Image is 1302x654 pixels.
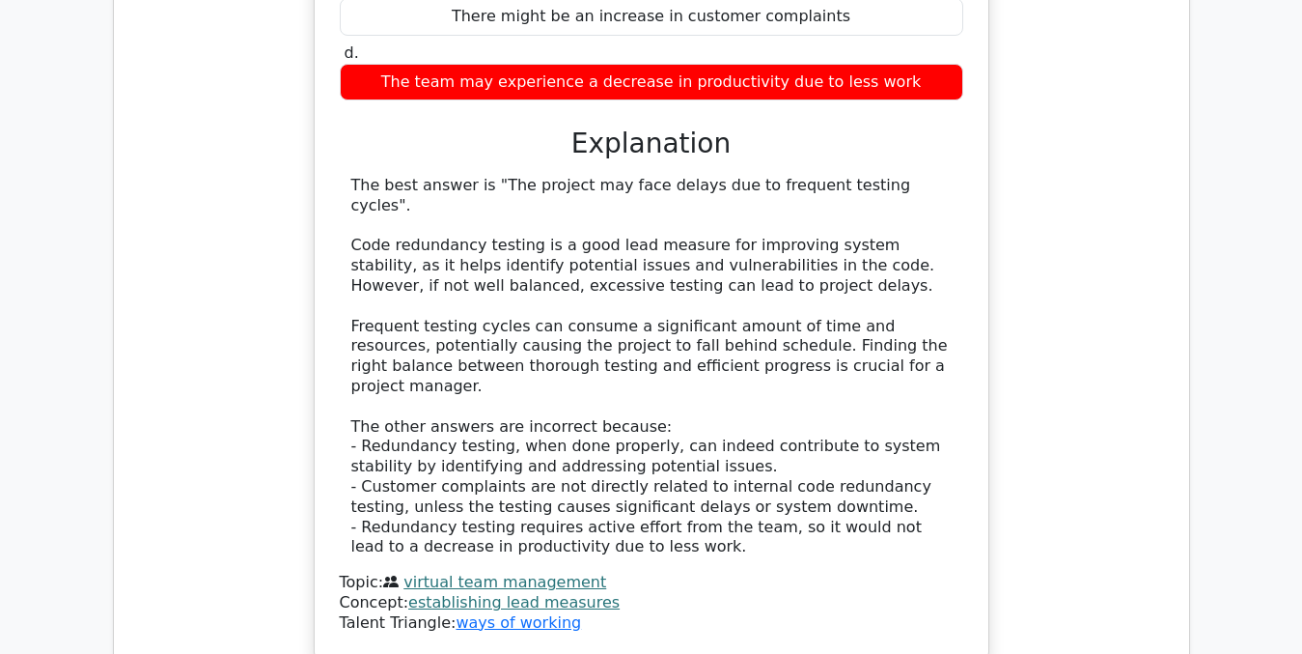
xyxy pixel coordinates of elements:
[345,43,359,62] span: d.
[408,593,620,611] a: establishing lead measures
[456,613,581,632] a: ways of working
[351,176,952,557] div: The best answer is "The project may face delays due to frequent testing cycles". Code redundancy ...
[340,573,963,633] div: Talent Triangle:
[403,573,606,591] a: virtual team management
[340,593,963,613] div: Concept:
[340,573,963,593] div: Topic:
[340,64,963,101] div: The team may experience a decrease in productivity due to less work
[351,128,952,160] h3: Explanation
